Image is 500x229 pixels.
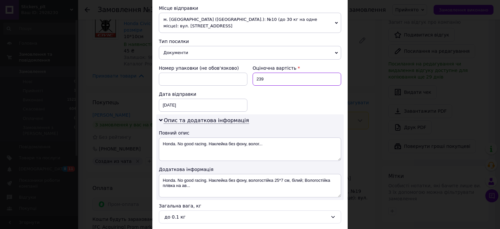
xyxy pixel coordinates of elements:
div: Додаткова інформація [159,166,341,173]
div: Повний опис [159,130,341,136]
textarea: Honda. No good racing. Наклейка без фону, вологостійка 25*7 см, білий; Вологостійка плівка на ав... [159,174,341,197]
div: Дата відправки [159,91,247,97]
div: Загальна вага, кг [159,203,341,209]
textarea: Honda. No good racing. Наклейка без фону, волог... [159,137,341,161]
span: м. [GEOGRAPHIC_DATA] ([GEOGRAPHIC_DATA].): №10 (до 30 кг на одне місце): вул. [STREET_ADDRESS] [159,13,341,33]
div: Номер упаковки (не обов'язково) [159,65,247,71]
div: Оціночна вартість [253,65,341,71]
span: Місце відправки [159,6,198,11]
span: Опис та додаткова інформація [164,117,249,124]
span: Документи [159,46,341,60]
span: Тип посилки [159,39,189,44]
div: до 0.1 кг [164,213,328,221]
